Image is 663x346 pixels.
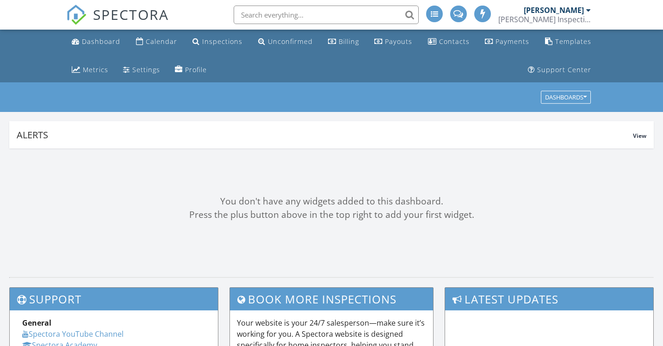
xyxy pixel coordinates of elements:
[9,195,654,208] div: You don't have any widgets added to this dashboard.
[68,62,112,79] a: Metrics
[83,65,108,74] div: Metrics
[481,33,533,50] a: Payments
[234,6,419,24] input: Search everything...
[339,37,359,46] div: Billing
[66,12,169,32] a: SPECTORA
[385,37,412,46] div: Payouts
[445,288,653,310] h3: Latest Updates
[498,15,591,24] div: Larson Inspections LLC
[202,37,242,46] div: Inspections
[68,33,124,50] a: Dashboard
[545,94,587,101] div: Dashboards
[524,6,584,15] div: [PERSON_NAME]
[146,37,177,46] div: Calendar
[132,33,181,50] a: Calendar
[541,33,595,50] a: Templates
[132,65,160,74] div: Settings
[82,37,120,46] div: Dashboard
[119,62,164,79] a: Settings
[371,33,416,50] a: Payouts
[496,37,529,46] div: Payments
[66,5,87,25] img: The Best Home Inspection Software - Spectora
[189,33,246,50] a: Inspections
[185,65,207,74] div: Profile
[17,129,633,141] div: Alerts
[541,91,591,104] button: Dashboards
[93,5,169,24] span: SPECTORA
[324,33,363,50] a: Billing
[555,37,591,46] div: Templates
[10,288,218,310] h3: Support
[524,62,595,79] a: Support Center
[9,208,654,222] div: Press the plus button above in the top right to add your first widget.
[22,318,51,328] strong: General
[439,37,470,46] div: Contacts
[254,33,316,50] a: Unconfirmed
[424,33,473,50] a: Contacts
[633,132,646,140] span: View
[171,62,211,79] a: Company Profile
[268,37,313,46] div: Unconfirmed
[22,329,124,339] a: Spectora YouTube Channel
[230,288,433,310] h3: Book More Inspections
[537,65,591,74] div: Support Center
